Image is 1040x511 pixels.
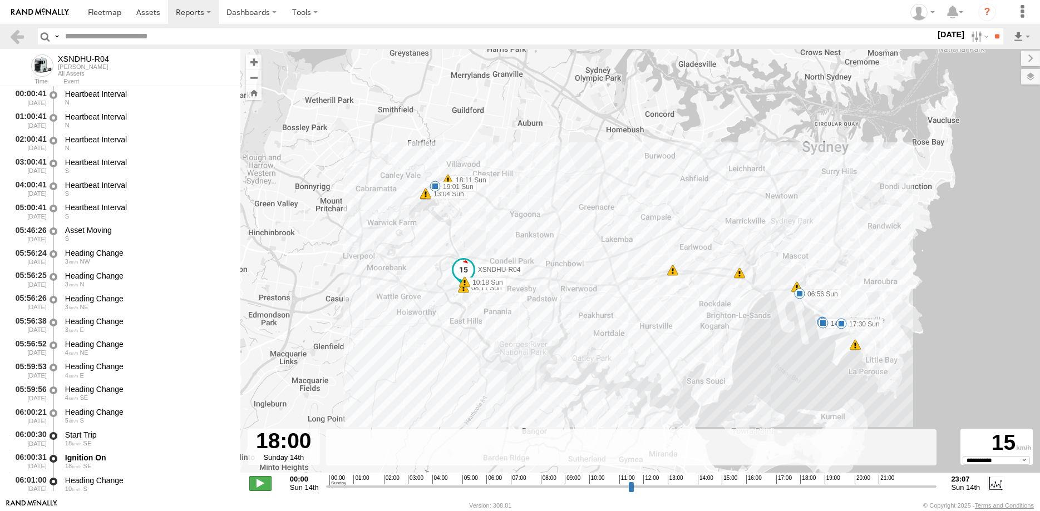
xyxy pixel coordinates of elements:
div: Version: 308.01 [469,502,511,509]
span: Heading: 343 [65,99,70,106]
div: © Copyright 2025 - [923,502,1034,509]
div: 05:56:24 [DATE] [9,246,48,267]
label: 06:56 Sun [800,289,841,299]
span: 15:00 [722,475,737,484]
span: 05:00 [462,475,478,484]
span: Heading: 191 [65,190,69,197]
div: Heartbeat Interval [65,135,230,145]
div: 01:00:41 [DATE] [9,110,48,131]
span: 03:00 [408,475,423,484]
a: Back to previous Page [9,28,25,44]
button: Zoom in [246,54,262,70]
div: 15 [962,430,1031,456]
span: 01:00 [353,475,369,484]
div: Quang MAC [906,4,939,21]
label: 10:18 Sun [465,277,506,287]
span: 3 [65,281,78,287]
span: 18 [65,440,82,446]
span: Heading: 191 [65,213,69,220]
div: 28 [734,267,745,279]
img: rand-logo.svg [11,8,69,16]
div: 03:00:41 [DATE] [9,156,48,176]
span: 3 [65,258,78,265]
span: 10 [65,485,82,492]
div: 13 [667,265,678,276]
div: 05:46:26 [DATE] [9,224,48,244]
a: Terms and Conditions [975,502,1034,509]
button: Zoom out [246,70,262,85]
div: Heading Change [65,294,230,304]
span: 4 [65,372,78,379]
span: 18:00 [800,475,816,484]
label: Search Filter Options [967,28,990,44]
span: Heading: 191 [65,235,69,242]
div: 06:00:31 [DATE] [9,451,48,472]
div: Heading Change [65,271,230,281]
div: Time [9,79,48,85]
span: 14:00 [698,475,713,484]
div: 05:56:26 [DATE] [9,292,48,312]
label: 08:11 Sun [464,283,505,293]
button: Zoom Home [246,85,262,100]
span: 10:00 [589,475,605,484]
span: 17:00 [776,475,792,484]
span: 07:00 [511,475,526,484]
i: ? [978,3,996,21]
span: 11:00 [619,475,635,484]
span: 3 [65,304,78,310]
span: Sun 14th Sep 2025 [951,483,980,492]
label: 14:09 Sun [823,319,865,329]
div: 06:01:00 [DATE] [9,474,48,494]
div: 04:00:41 [DATE] [9,178,48,199]
div: Heartbeat Interval [65,157,230,167]
span: 09:00 [565,475,580,484]
div: Heading Change [65,339,230,349]
div: 06:00:21 [DATE] [9,405,48,426]
div: Ignition On [65,453,230,463]
a: Visit our Website [6,500,57,511]
span: Heading: 88 [80,372,83,379]
div: Heartbeat Interval [65,89,230,99]
label: 11:53 Sun [822,318,864,328]
span: 4 [65,394,78,401]
div: All Assets [58,70,109,77]
span: 02:00 [384,475,400,484]
span: Sun 14th Sep 2025 [290,483,319,492]
div: Heading Change [65,316,230,326]
label: Search Query [52,28,61,44]
span: 06:00 [486,475,502,484]
div: Start Trip [65,430,230,440]
div: Event [63,79,240,85]
span: 4 [65,349,78,356]
div: 00:00:41 [DATE] [9,87,48,108]
span: 20:00 [855,475,870,484]
label: 19:01 Sun [435,182,477,192]
div: XSNDHU-R04 - View Asset History [58,54,109,63]
label: Export results as... [1012,28,1031,44]
span: 12:00 [643,475,659,484]
div: 05:56:38 [DATE] [9,315,48,335]
div: Heading Change [65,361,230,371]
div: 05:59:56 [DATE] [9,383,48,403]
span: 00:00 [329,475,346,488]
div: 05:00:41 [DATE] [9,201,48,222]
span: Heading: 152 [83,440,92,446]
span: Heading: 91 [80,326,83,333]
div: 05:59:53 [DATE] [9,360,48,381]
span: Heading: 343 [65,145,70,151]
label: 17:30 Sun [841,319,883,329]
div: 06:00:30 [DATE] [9,428,48,449]
strong: 00:00 [290,475,319,483]
span: 5 [65,417,78,424]
span: 08:00 [541,475,556,484]
div: Heading Change [65,475,230,485]
div: 02:00:41 [DATE] [9,133,48,153]
div: [PERSON_NAME] [58,63,109,70]
strong: 23:07 [951,475,980,483]
span: Heading: 129 [80,394,88,401]
span: Heading: 47 [80,349,88,356]
span: Heading: 17 [80,281,84,287]
div: Asset Moving [65,225,230,235]
div: 05:56:25 [DATE] [9,269,48,290]
span: Heading: 58 [80,304,88,310]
